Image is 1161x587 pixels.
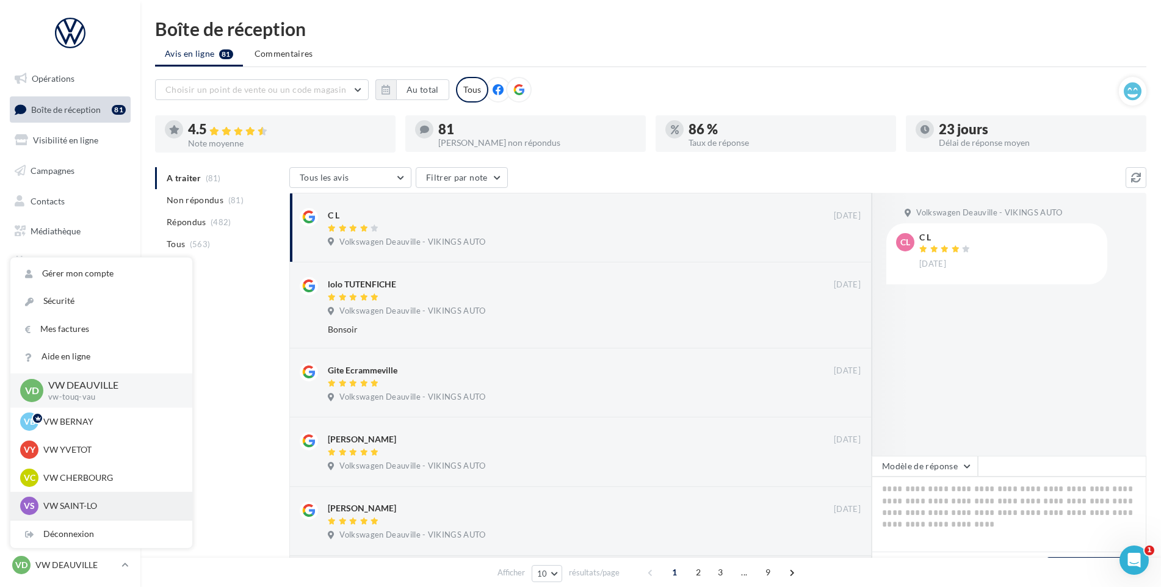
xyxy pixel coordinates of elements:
[456,77,488,103] div: Tous
[31,195,65,206] span: Contacts
[1145,546,1154,555] span: 1
[211,217,231,227] span: (482)
[167,194,223,206] span: Non répondus
[10,343,192,370] a: Aide en ligne
[328,433,396,445] div: [PERSON_NAME]
[339,237,485,248] span: Volkswagen Deauville - VIKINGS AUTO
[31,104,101,114] span: Boîte de réception
[416,167,508,188] button: Filtrer par note
[711,563,730,582] span: 3
[328,209,339,221] div: C L
[188,123,386,137] div: 4.5
[43,416,178,428] p: VW BERNAY
[689,139,886,147] div: Taux de réponse
[7,158,133,184] a: Campagnes
[7,279,133,315] a: PLV et print personnalisable
[939,139,1137,147] div: Délai de réponse moyen
[328,323,781,336] div: Bonsoir
[155,20,1146,38] div: Boîte de réception
[33,135,98,145] span: Visibilité en ligne
[15,559,27,571] span: VD
[167,216,206,228] span: Répondus
[7,218,133,244] a: Médiathèque
[25,383,39,397] span: VD
[43,500,178,512] p: VW SAINT-LO
[112,105,126,115] div: 81
[497,567,525,578] span: Afficher
[7,128,133,153] a: Visibilité en ligne
[339,392,485,403] span: Volkswagen Deauville - VIKINGS AUTO
[916,207,1062,218] span: Volkswagen Deauville - VIKINGS AUTO
[919,259,946,270] span: [DATE]
[10,260,192,287] a: Gérer mon compte
[834,434,861,445] span: [DATE]
[31,165,74,176] span: Campagnes
[31,226,81,236] span: Médiathèque
[24,444,35,456] span: VY
[43,444,178,456] p: VW YVETOT
[1119,546,1149,575] iframe: Intercom live chat
[10,553,131,577] a: VD VW DEAUVILLE
[7,189,133,214] a: Contacts
[255,48,313,60] span: Commentaires
[228,195,244,205] span: (81)
[24,500,35,512] span: VS
[689,563,708,582] span: 2
[689,123,886,136] div: 86 %
[10,287,192,315] a: Sécurité
[188,139,386,148] div: Note moyenne
[328,364,397,376] div: Gite Ecrammeville
[24,472,35,484] span: VC
[328,502,396,514] div: [PERSON_NAME]
[537,569,548,578] span: 10
[289,167,411,188] button: Tous les avis
[48,378,173,392] p: VW DEAUVILLE
[532,565,563,582] button: 10
[155,79,369,100] button: Choisir un point de vente ou un code magasin
[32,73,74,84] span: Opérations
[834,504,861,515] span: [DATE]
[7,320,133,356] a: Campagnes DataOnDemand
[872,456,978,477] button: Modèle de réponse
[834,211,861,221] span: [DATE]
[665,563,684,582] span: 1
[339,306,485,317] span: Volkswagen Deauville - VIKINGS AUTO
[734,563,754,582] span: ...
[438,123,636,136] div: 81
[339,530,485,541] span: Volkswagen Deauville - VIKINGS AUTO
[24,416,35,428] span: VB
[375,79,449,100] button: Au total
[569,567,620,578] span: résultats/page
[7,96,133,123] a: Boîte de réception81
[167,238,185,250] span: Tous
[7,249,133,275] a: Calendrier
[35,559,117,571] p: VW DEAUVILLE
[438,139,636,147] div: [PERSON_NAME] non répondus
[165,84,346,95] span: Choisir un point de vente ou un code magasin
[7,66,133,92] a: Opérations
[190,239,211,249] span: (563)
[43,472,178,484] p: VW CHERBOURG
[834,279,861,290] span: [DATE]
[758,563,778,582] span: 9
[328,278,396,290] div: lolo TUTENFICHE
[939,123,1137,136] div: 23 jours
[300,172,349,182] span: Tous les avis
[339,461,485,472] span: Volkswagen Deauville - VIKINGS AUTO
[919,233,973,242] div: C L
[834,366,861,376] span: [DATE]
[31,256,71,267] span: Calendrier
[900,236,910,248] span: CL
[10,315,192,343] a: Mes factures
[396,79,449,100] button: Au total
[10,520,192,548] div: Déconnexion
[48,392,173,403] p: vw-touq-vau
